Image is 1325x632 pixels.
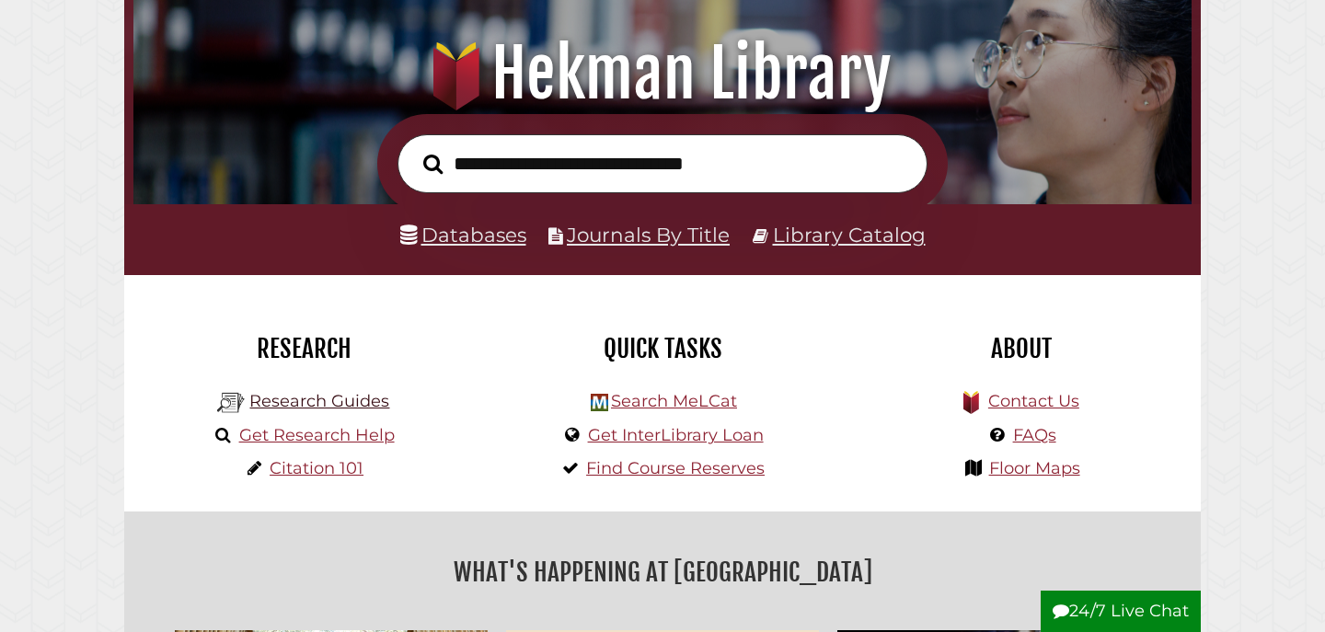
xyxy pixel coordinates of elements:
h2: Research [138,333,469,364]
a: Journals By Title [567,223,730,247]
a: Citation 101 [270,458,363,478]
i: Search [423,153,443,174]
a: Floor Maps [989,458,1080,478]
a: Databases [400,223,526,247]
h2: What's Happening at [GEOGRAPHIC_DATA] [138,551,1187,593]
a: Contact Us [988,391,1079,411]
a: Find Course Reserves [586,458,765,478]
a: FAQs [1013,425,1056,445]
button: Search [414,149,452,179]
h2: About [856,333,1187,364]
a: Search MeLCat [611,391,737,411]
a: Get Research Help [239,425,395,445]
h2: Quick Tasks [497,333,828,364]
a: Research Guides [249,391,389,411]
img: Hekman Library Logo [591,394,608,411]
a: Library Catalog [773,223,926,247]
img: Hekman Library Logo [217,389,245,417]
a: Get InterLibrary Loan [588,425,764,445]
h1: Hekman Library [154,33,1172,114]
